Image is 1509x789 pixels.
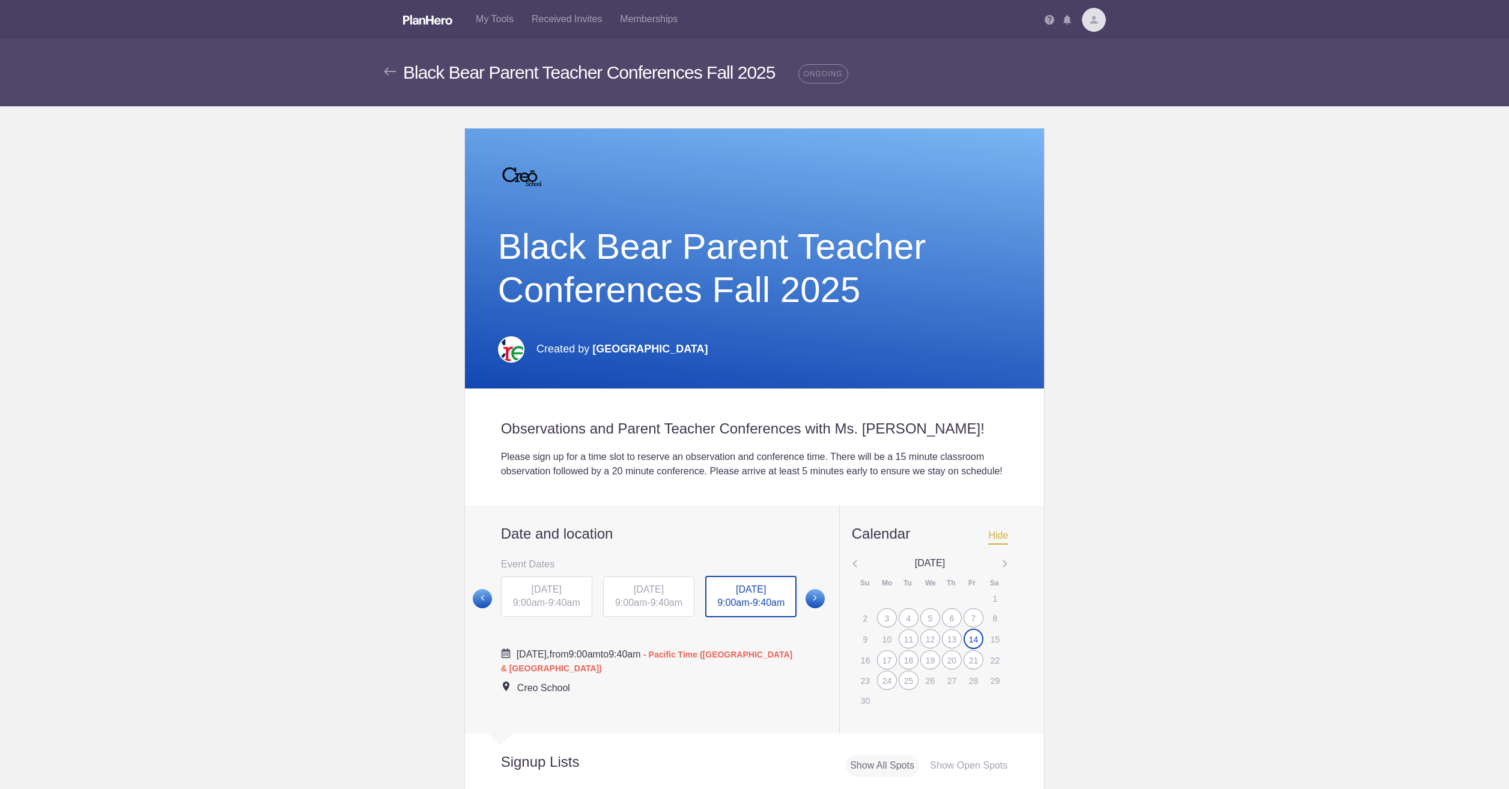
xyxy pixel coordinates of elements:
div: 9 [855,630,875,648]
div: 25 [899,671,918,690]
span: [DATE] [736,584,766,594]
div: 7 [964,608,983,627]
span: [DATE] [634,584,664,594]
span: [GEOGRAPHIC_DATA] [592,343,708,355]
div: 8 [985,609,1005,627]
p: Created by [536,336,708,362]
span: 9:40am [753,597,785,608]
span: - Pacific Time ([GEOGRAPHIC_DATA] & [GEOGRAPHIC_DATA]) [501,650,793,673]
span: from to [501,649,793,673]
div: - [705,576,797,618]
div: 10 [877,630,897,648]
div: Su [860,578,870,588]
span: 9:40am [548,597,580,608]
div: We [925,578,935,588]
button: [DATE] 9:00am-9:40am [500,576,593,618]
div: 30 [855,691,875,709]
img: Creo [498,336,524,363]
div: 17 [877,650,897,670]
div: 29 [985,671,1005,689]
div: 27 [942,671,962,689]
span: Black Bear Parent Teacher Conferences Fall 2025 [403,62,776,82]
h2: Observations and Parent Teacher Conferences with Ms. [PERSON_NAME]! [501,420,1009,438]
div: Show All Spots [845,755,919,777]
div: 13 [942,629,962,648]
div: 24 [877,671,897,690]
span: 9:40am [609,649,640,659]
span: Creo School [517,683,570,693]
div: 6 [942,608,962,627]
div: 11 [899,629,918,648]
div: 15 [985,630,1005,648]
span: [DATE] [532,584,562,594]
span: 9:00am [568,649,600,659]
div: 3 [877,608,897,627]
h2: Date and location [501,525,797,543]
div: 16 [855,651,875,669]
div: Show Open Spots [925,755,1012,777]
div: Th [947,578,956,588]
div: 19 [920,650,940,670]
img: Back arrow gray [384,67,396,76]
img: 2 [498,153,546,201]
div: 1 [985,589,1005,607]
div: 5 [920,608,940,627]
img: Event location [503,682,509,691]
img: Angle left gray [1002,557,1008,572]
h3: Event Dates [501,555,797,573]
div: Sa [990,578,1000,588]
button: [DATE] 9:00am-9:40am [603,576,695,618]
img: Logo white planhero [403,15,452,25]
div: - [603,576,694,617]
span: [DATE] [915,558,945,568]
span: [DATE], [517,649,550,659]
img: Help icon [1045,15,1054,25]
span: Hide [988,530,1008,545]
div: 14 [964,629,983,649]
img: Davatar [1082,8,1106,32]
img: Angle left gray [852,557,858,572]
div: 21 [964,650,983,670]
div: 2 [855,609,875,627]
button: [DATE] 9:00am-9:40am [705,575,797,618]
div: Mo [882,578,891,588]
div: 22 [985,651,1005,669]
span: ONGOING [798,64,848,83]
h2: Signup Lists [465,753,658,771]
span: 9:00am [717,597,749,608]
div: 4 [899,608,918,627]
span: 9:40am [651,597,682,608]
span: 9:00am [615,597,647,608]
img: Notifications [1063,15,1071,25]
div: 18 [899,650,918,670]
img: Cal purple [501,648,511,658]
div: Tu [903,578,913,588]
div: 23 [855,671,875,689]
span: 9:00am [513,597,545,608]
div: Calendar [852,525,910,543]
div: Fr [968,578,978,588]
div: 12 [920,629,940,648]
div: - [501,576,592,617]
div: 20 [942,650,962,670]
h1: Black Bear Parent Teacher Conferences Fall 2025 [498,225,1012,312]
div: 28 [964,671,983,689]
div: Please sign up for a time slot to reserve an observation and conference time. There will be a 15 ... [501,450,1009,479]
div: 26 [920,671,940,689]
